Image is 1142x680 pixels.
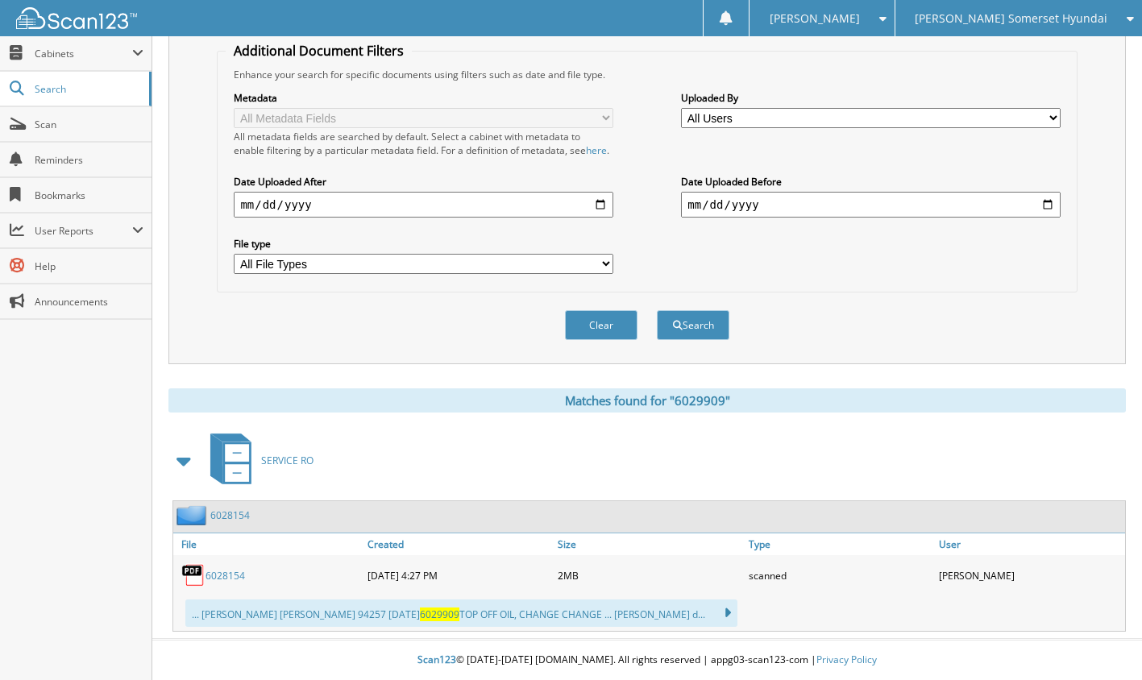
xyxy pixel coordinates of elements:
[226,42,412,60] legend: Additional Document Filters
[657,310,729,340] button: Search
[16,7,137,29] img: scan123-logo-white.svg
[210,508,250,522] a: 6028154
[206,569,245,583] a: 6028154
[554,533,744,555] a: Size
[201,429,314,492] a: SERVICE RO
[1061,603,1142,680] iframe: Chat Widget
[35,224,132,238] span: User Reports
[681,192,1060,218] input: end
[176,505,210,525] img: folder2.png
[35,118,143,131] span: Scan
[363,559,554,591] div: [DATE] 4:27 PM
[168,388,1126,413] div: Matches found for "6029909"
[935,533,1125,555] a: User
[363,533,554,555] a: Created
[770,14,860,23] span: [PERSON_NAME]
[681,91,1060,105] label: Uploaded By
[234,130,613,157] div: All metadata fields are searched by default. Select a cabinet with metadata to enable filtering b...
[915,14,1107,23] span: [PERSON_NAME] Somerset Hyundai
[35,153,143,167] span: Reminders
[35,259,143,273] span: Help
[35,47,132,60] span: Cabinets
[35,295,143,309] span: Announcements
[226,68,1068,81] div: Enhance your search for specific documents using filters such as date and file type.
[152,641,1142,680] div: © [DATE]-[DATE] [DOMAIN_NAME]. All rights reserved | appg03-scan123-com |
[35,82,141,96] span: Search
[565,310,637,340] button: Clear
[234,175,613,189] label: Date Uploaded After
[554,559,744,591] div: 2MB
[816,653,877,666] a: Privacy Policy
[181,563,206,587] img: PDF.png
[234,192,613,218] input: start
[420,607,459,621] span: 6029909
[745,533,935,555] a: Type
[745,559,935,591] div: scanned
[935,559,1125,591] div: [PERSON_NAME]
[185,599,737,627] div: ... [PERSON_NAME] [PERSON_NAME] 94257 [DATE] TOP OFF OIL, CHANGE CHANGE ... [PERSON_NAME] d...
[681,175,1060,189] label: Date Uploaded Before
[261,454,314,467] span: SERVICE RO
[234,91,613,105] label: Metadata
[417,653,456,666] span: Scan123
[35,189,143,202] span: Bookmarks
[234,237,613,251] label: File type
[173,533,363,555] a: File
[586,143,607,157] a: here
